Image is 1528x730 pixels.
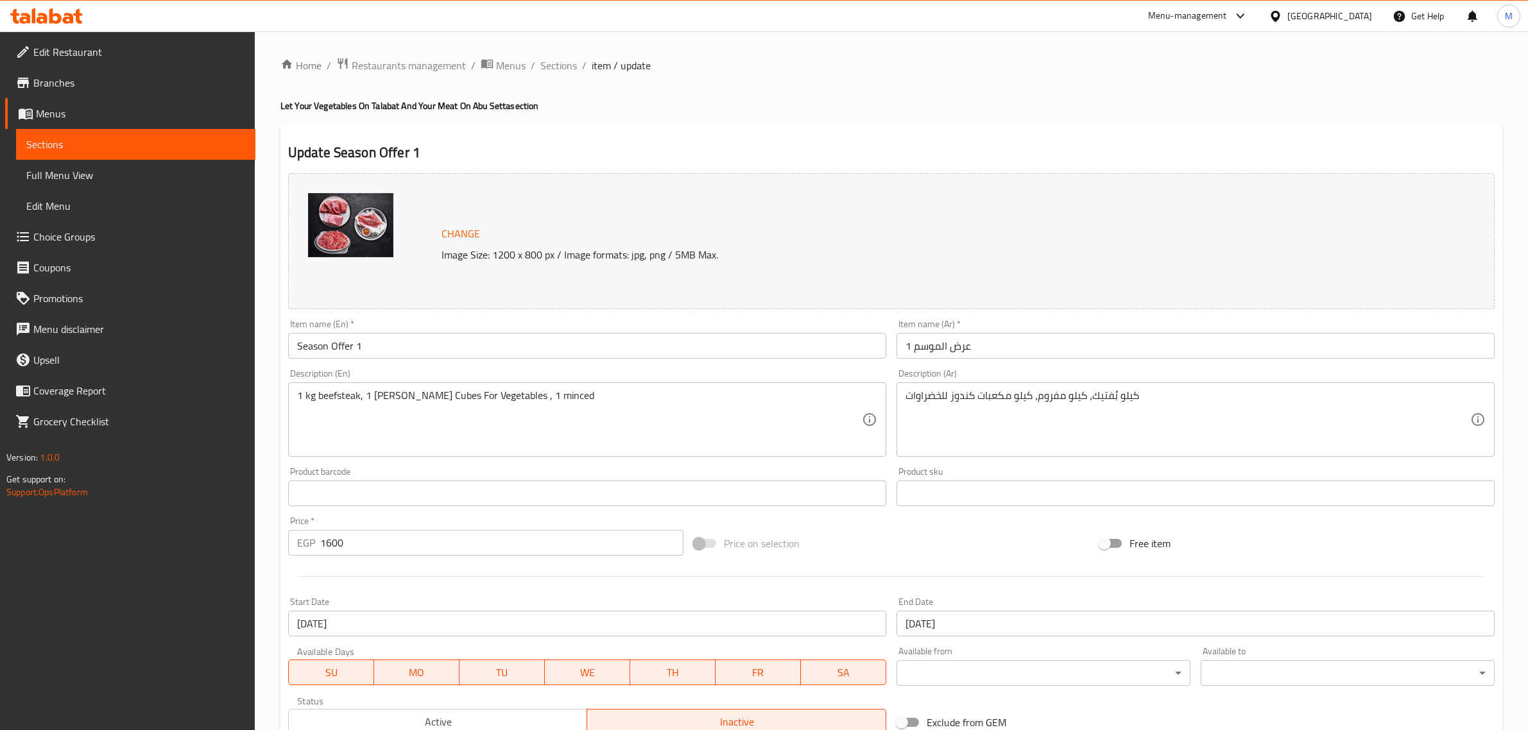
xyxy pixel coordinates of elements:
[592,58,651,73] span: item / update
[40,449,60,466] span: 1.0.0
[481,57,526,74] a: Menus
[630,659,716,685] button: TH
[927,715,1006,730] span: Exclude from GEM
[545,659,630,685] button: WE
[33,75,245,90] span: Branches
[897,660,1190,686] div: ​
[635,663,710,682] span: TH
[26,167,245,183] span: Full Menu View
[6,449,38,466] span: Version:
[465,663,540,682] span: TU
[308,193,393,257] img: mmw_638880865044322273
[297,389,862,450] textarea: 1 kg beefsteak, 1 [PERSON_NAME] Cubes For Vegetables , 1 minced
[5,37,255,67] a: Edit Restaurant
[582,58,587,73] li: /
[531,58,535,73] li: /
[288,659,374,685] button: SU
[33,260,245,275] span: Coupons
[5,283,255,314] a: Promotions
[459,659,545,685] button: TU
[280,99,1502,112] h4: Let Your Vegetables On Talabat And Your Meat On Abu Setta section
[280,58,322,73] a: Home
[724,536,800,551] span: Price on selection
[801,659,886,685] button: SA
[897,480,1495,506] input: Please enter product sku
[33,321,245,337] span: Menu disclaimer
[16,129,255,160] a: Sections
[33,44,245,60] span: Edit Restaurant
[1505,9,1513,23] span: M
[540,58,577,73] a: Sections
[26,137,245,152] span: Sections
[336,57,466,74] a: Restaurants management
[288,333,886,359] input: Enter name En
[327,58,331,73] li: /
[496,58,526,73] span: Menus
[33,414,245,429] span: Grocery Checklist
[379,663,454,682] span: MO
[897,333,1495,359] input: Enter name Ar
[716,659,801,685] button: FR
[26,198,245,214] span: Edit Menu
[1287,9,1372,23] div: [GEOGRAPHIC_DATA]
[33,352,245,368] span: Upsell
[33,291,245,306] span: Promotions
[5,314,255,344] a: Menu disclaimer
[5,98,255,129] a: Menus
[5,375,255,406] a: Coverage Report
[442,225,480,243] span: Change
[1201,660,1495,686] div: ​
[294,663,369,682] span: SU
[6,484,88,500] a: Support.OpsPlatform
[550,663,625,682] span: WE
[280,57,1502,74] nav: breadcrumb
[33,229,245,244] span: Choice Groups
[297,535,315,550] p: EGP
[33,383,245,398] span: Coverage Report
[6,471,65,488] span: Get support on:
[16,160,255,191] a: Full Menu View
[288,143,1495,162] h2: Update Season Offer 1
[806,663,881,682] span: SA
[906,389,1470,450] textarea: كيلو بُفتيك، كيلو مفروم، كيلو مكعبات كندوز للخضراوات
[36,106,245,121] span: Menus
[16,191,255,221] a: Edit Menu
[5,221,255,252] a: Choice Groups
[5,252,255,283] a: Coupons
[5,67,255,98] a: Branches
[436,247,1312,262] p: Image Size: 1200 x 800 px / Image formats: jpg, png / 5MB Max.
[288,480,886,506] input: Please enter product barcode
[5,344,255,375] a: Upsell
[374,659,459,685] button: MO
[721,663,796,682] span: FR
[352,58,466,73] span: Restaurants management
[471,58,476,73] li: /
[436,221,485,247] button: Change
[320,530,683,556] input: Please enter price
[5,406,255,437] a: Grocery Checklist
[1129,536,1171,551] span: Free item
[1148,8,1227,24] div: Menu-management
